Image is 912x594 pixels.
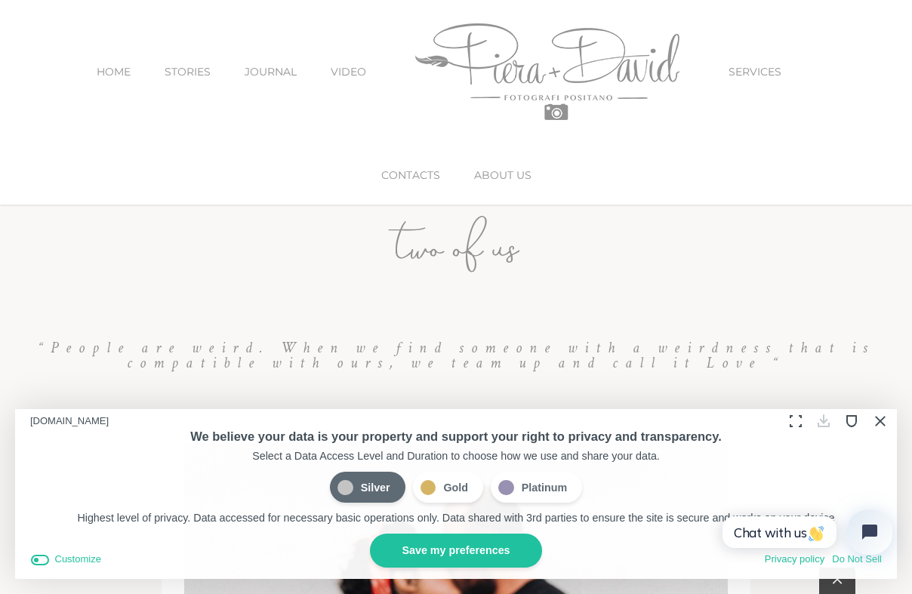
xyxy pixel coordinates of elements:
span: JOURNAL [245,66,297,77]
button: Protection Status: On [840,409,863,432]
span: ABOUT US [474,170,531,180]
h3: two of us [14,217,898,291]
span: We believe your data is your property and support your right to privacy and transparency. [190,429,722,443]
span: CONTACTS [381,170,440,180]
a: HOME [97,40,131,103]
a: STORIES [165,40,211,103]
iframe: Tidio Chat [699,488,912,594]
div: [DOMAIN_NAME] [30,411,109,431]
a: CONTACTS [381,143,440,207]
div: Select a Data Access Level and Duration to choose how we use and share your data. [30,448,882,464]
button: Save my preferences [370,534,541,568]
button: Expand Toggle [784,409,808,432]
span: SERVICES [729,66,781,77]
p: Highest level of privacy. Data accessed for necessary basic operations only. Data shared with 3rd... [30,510,882,526]
span: VIDEO [331,66,366,77]
span: STORIES [165,66,211,77]
img: Piera Plus David Photography Positano Logo [415,23,679,120]
label: Gold [413,472,483,503]
button: Download Consent [812,409,836,432]
span: HOME [97,66,131,77]
button: Close Cookie Compliance [867,409,891,432]
a: SERVICES [729,40,781,103]
a: JOURNAL [245,40,297,103]
label: Platinum [491,472,582,503]
a: VIDEO [331,40,366,103]
label: Silver [330,472,405,503]
h6: “People are weird. When we find someone with a weirdness that is compatible with ours, we team up... [14,340,898,371]
a: ABOUT US [474,143,531,207]
button: Customize [30,552,101,568]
